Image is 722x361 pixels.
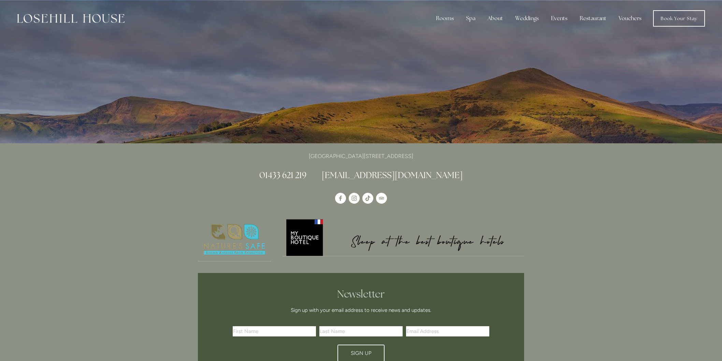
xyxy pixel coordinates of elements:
p: Sign up with your email address to receive news and updates. [235,306,487,314]
div: Weddings [510,12,544,25]
a: 01433 621 219 [259,170,306,180]
span: Sign Up [351,350,372,356]
input: Last Name [319,326,403,336]
img: Nature's Safe - Logo [198,218,271,261]
a: Instagram [349,193,360,204]
div: Events [546,12,573,25]
div: Rooms [431,12,459,25]
a: TripAdvisor [376,193,387,204]
input: First Name [233,326,316,336]
img: Losehill House [17,14,125,23]
img: My Boutique Hotel - Logo [283,218,524,256]
a: Book Your Stay [653,10,705,27]
a: Losehill House Hotel & Spa [335,193,346,204]
h2: Newsletter [235,288,487,300]
a: TikTok [362,193,373,204]
div: About [482,12,508,25]
div: Restaurant [574,12,612,25]
a: [EMAIL_ADDRESS][DOMAIN_NAME] [322,170,463,180]
input: Email Address [406,326,489,336]
div: Spa [461,12,481,25]
p: [GEOGRAPHIC_DATA][STREET_ADDRESS] [198,151,524,161]
a: Vouchers [613,12,647,25]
